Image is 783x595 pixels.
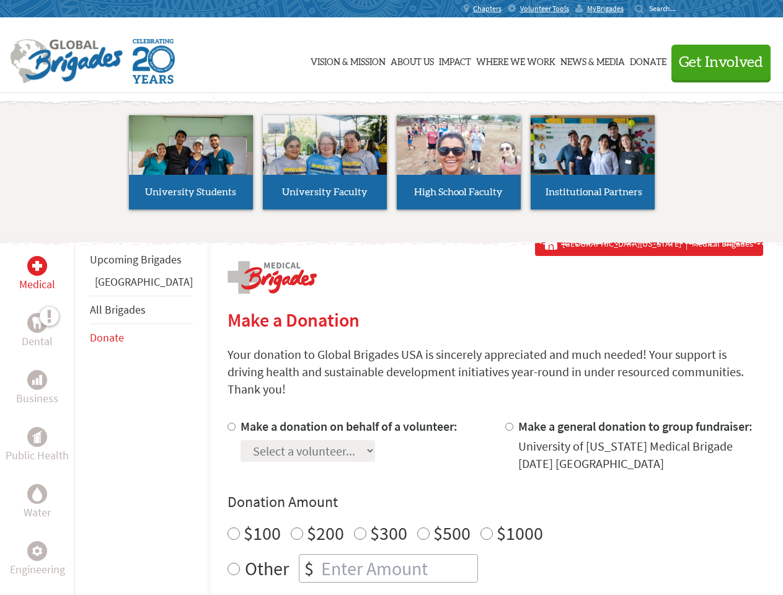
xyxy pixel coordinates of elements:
[90,296,193,324] li: All Brigades
[24,504,51,521] p: Water
[299,555,319,582] div: $
[587,4,624,14] span: MyBrigades
[531,115,655,209] a: Institutional Partners
[27,484,47,504] div: Water
[476,29,555,91] a: Where We Work
[433,521,471,545] label: $500
[282,187,368,197] span: University Faculty
[311,29,386,91] a: Vision & Mission
[244,521,281,545] label: $100
[27,256,47,276] div: Medical
[397,115,521,209] a: High School Faculty
[32,261,42,271] img: Medical
[32,546,42,556] img: Engineering
[129,115,253,198] img: menu_brigades_submenu_1.jpg
[228,492,763,512] h4: Donation Amount
[671,45,771,80] button: Get Involved
[397,115,521,175] img: menu_brigades_submenu_3.jpg
[679,55,763,70] span: Get Involved
[6,447,69,464] p: Public Health
[32,317,42,328] img: Dental
[90,324,193,351] li: Donate
[518,418,753,434] label: Make a general donation to group fundraiser:
[129,115,253,209] a: University Students
[95,275,193,289] a: [GEOGRAPHIC_DATA]
[32,375,42,385] img: Business
[520,4,569,14] span: Volunteer Tools
[32,487,42,501] img: Water
[439,29,471,91] a: Impact
[245,554,289,583] label: Other
[16,370,58,407] a: BusinessBusiness
[319,555,477,582] input: Enter Amount
[6,427,69,464] a: Public HealthPublic Health
[27,541,47,561] div: Engineering
[10,561,65,578] p: Engineering
[90,273,193,296] li: Ghana
[32,431,42,443] img: Public Health
[414,187,503,197] span: High School Faculty
[560,29,625,91] a: News & Media
[90,302,146,317] a: All Brigades
[307,521,344,545] label: $200
[531,115,655,198] img: menu_brigades_submenu_4.jpg
[649,4,684,13] input: Search...
[90,252,182,267] a: Upcoming Brigades
[27,427,47,447] div: Public Health
[370,521,407,545] label: $300
[16,390,58,407] p: Business
[10,541,65,578] a: EngineeringEngineering
[263,115,387,209] a: University Faculty
[24,484,51,521] a: WaterWater
[22,313,53,350] a: DentalDental
[630,29,666,91] a: Donate
[90,246,193,273] li: Upcoming Brigades
[19,256,55,293] a: MedicalMedical
[391,29,434,91] a: About Us
[473,4,502,14] span: Chapters
[27,370,47,390] div: Business
[22,333,53,350] p: Dental
[10,39,123,84] img: Global Brigades Logo
[518,438,763,472] div: University of [US_STATE] Medical Brigade [DATE] [GEOGRAPHIC_DATA]
[497,521,543,545] label: $1000
[19,276,55,293] p: Medical
[133,39,175,84] img: Global Brigades Celebrating 20 Years
[263,115,387,198] img: menu_brigades_submenu_2.jpg
[228,261,317,294] img: logo-medical.png
[546,187,642,197] span: Institutional Partners
[90,330,124,345] a: Donate
[228,346,763,398] p: Your donation to Global Brigades USA is sincerely appreciated and much needed! Your support is dr...
[241,418,458,434] label: Make a donation on behalf of a volunteer:
[27,313,47,333] div: Dental
[145,187,236,197] span: University Students
[228,309,763,331] h2: Make a Donation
